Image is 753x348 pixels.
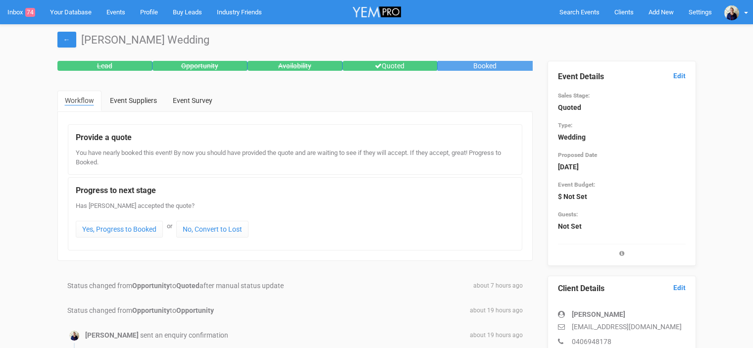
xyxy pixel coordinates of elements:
[572,310,625,318] strong: [PERSON_NAME]
[25,8,35,17] span: 74
[558,103,581,111] strong: Quoted
[473,282,523,290] span: about 7 hours ago
[558,211,578,218] small: Guests:
[343,61,438,71] div: Quoted
[102,91,164,110] a: Event Suppliers
[559,8,600,16] span: Search Events
[140,331,228,339] span: sent an enquiry confirmation
[673,283,686,293] a: Edit
[76,201,514,243] div: Has [PERSON_NAME] accepted the quote?
[724,5,739,20] img: open-uri20200401-4-bba0o7
[248,61,343,71] div: Availability
[649,8,674,16] span: Add New
[470,331,523,340] span: about 19 hours ago
[152,61,248,71] div: Opportunity
[76,221,163,238] a: Yes, Progress to Booked
[558,122,572,129] small: Type:
[57,61,152,71] div: Lead
[69,331,79,341] img: open-uri20200401-4-bba0o7
[438,61,533,71] div: Booked
[76,149,514,167] div: You have nearly booked this event! By now you should have provided the quote and are waiting to s...
[558,133,586,141] strong: Wedding
[558,283,686,295] legend: Client Details
[165,91,220,110] a: Event Survey
[558,151,597,158] small: Proposed Date
[614,8,634,16] span: Clients
[558,322,686,332] p: [EMAIL_ADDRESS][DOMAIN_NAME]
[558,71,686,83] legend: Event Details
[57,91,101,111] a: Workflow
[558,92,590,99] small: Sales Stage:
[176,221,249,238] a: No, Convert to Lost
[470,306,523,315] span: about 19 hours ago
[673,71,686,81] a: Edit
[57,32,76,48] a: ←
[558,193,587,200] strong: $ Not Set
[164,219,175,234] div: or
[132,282,170,290] strong: Opportunity
[558,163,579,171] strong: [DATE]
[85,331,139,339] strong: [PERSON_NAME]
[76,185,514,197] legend: Progress to next stage
[558,337,686,347] p: 0406948178
[176,306,214,314] strong: Opportunity
[558,222,582,230] strong: Not Set
[67,282,284,290] span: Status changed from to after manual status update
[67,306,214,314] span: Status changed from to
[132,306,170,314] strong: Opportunity
[558,181,595,188] small: Event Budget:
[76,132,514,144] legend: Provide a quote
[176,282,200,290] strong: Quoted
[57,34,696,46] h1: [PERSON_NAME] Wedding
